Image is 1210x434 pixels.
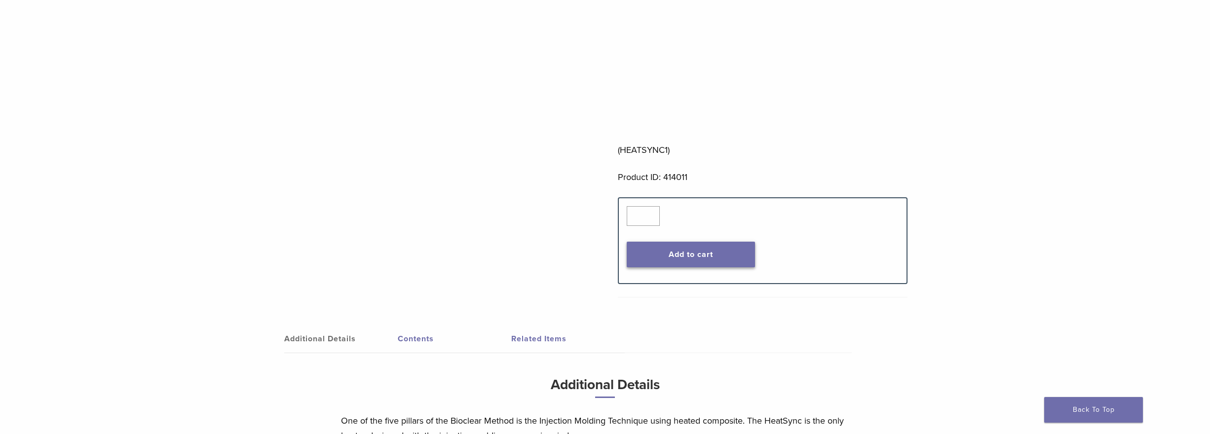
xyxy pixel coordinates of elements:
a: Related Items [511,325,625,353]
button: Add to cart [627,242,756,267]
a: Contents [398,325,511,353]
p: Product ID: 414011 [618,170,908,184]
a: Additional Details [284,325,398,353]
h3: Additional Details [341,373,869,406]
a: Back To Top [1044,397,1143,423]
